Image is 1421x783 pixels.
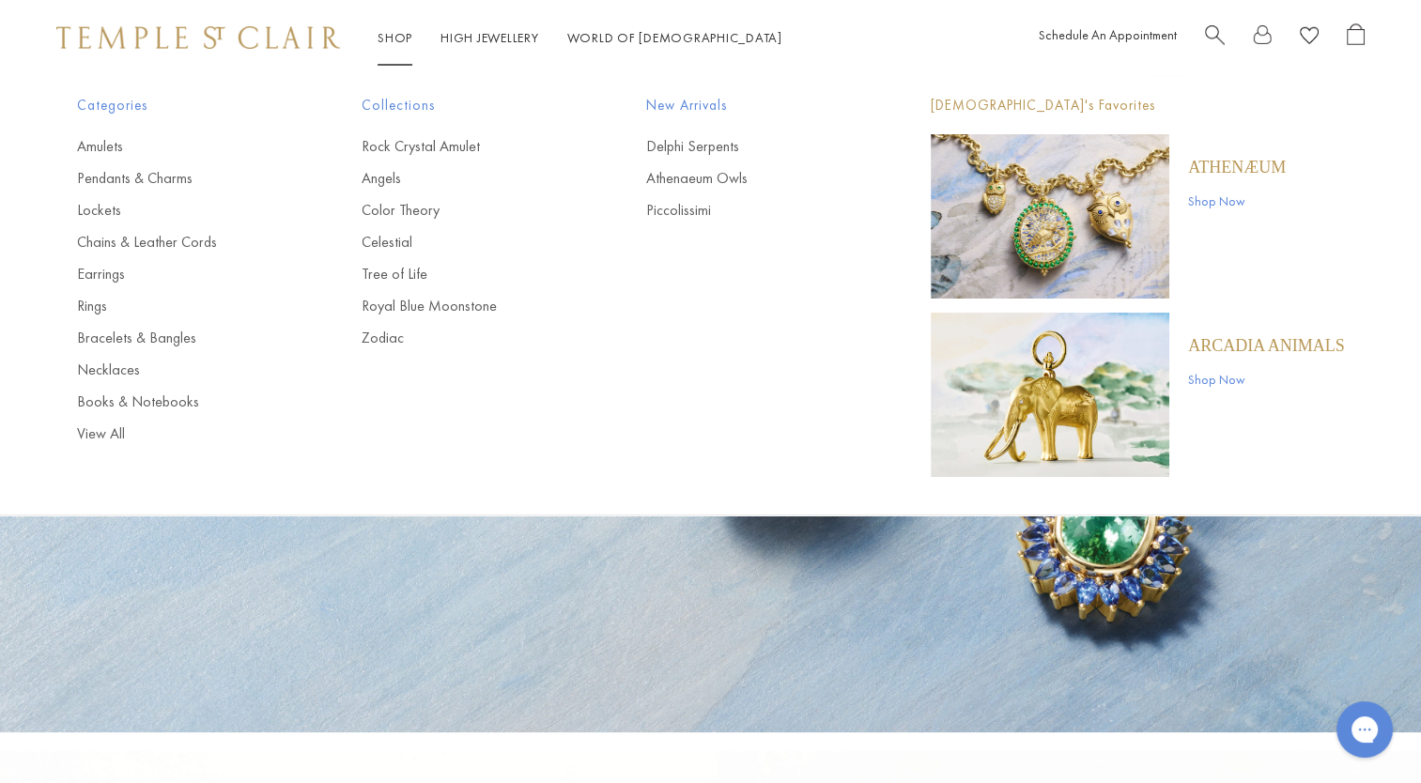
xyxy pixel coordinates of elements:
[646,94,856,117] span: New Arrivals
[646,168,856,189] a: Athenaeum Owls
[1188,335,1345,356] a: ARCADIA ANIMALS
[1188,369,1345,390] a: Shop Now
[1188,191,1286,211] a: Shop Now
[646,136,856,157] a: Delphi Serpents
[362,168,571,189] a: Angels
[77,232,286,253] a: Chains & Leather Cords
[1039,26,1177,43] a: Schedule An Appointment
[1347,23,1365,53] a: Open Shopping Bag
[1300,23,1319,53] a: View Wishlist
[646,200,856,221] a: Piccolissimi
[362,94,571,117] span: Collections
[77,94,286,117] span: Categories
[362,200,571,221] a: Color Theory
[1205,23,1225,53] a: Search
[77,168,286,189] a: Pendants & Charms
[362,296,571,316] a: Royal Blue Moonstone
[362,232,571,253] a: Celestial
[378,29,412,46] a: ShopShop
[77,423,286,444] a: View All
[77,136,286,157] a: Amulets
[56,26,340,49] img: Temple St. Clair
[1188,157,1286,177] a: Athenæum
[77,200,286,221] a: Lockets
[1327,695,1402,764] iframe: Gorgias live chat messenger
[567,29,782,46] a: World of [DEMOGRAPHIC_DATA]World of [DEMOGRAPHIC_DATA]
[440,29,539,46] a: High JewelleryHigh Jewellery
[362,136,571,157] a: Rock Crystal Amulet
[362,328,571,348] a: Zodiac
[931,94,1345,117] p: [DEMOGRAPHIC_DATA]'s Favorites
[77,391,286,412] a: Books & Notebooks
[378,26,782,50] nav: Main navigation
[77,360,286,380] a: Necklaces
[362,264,571,284] a: Tree of Life
[77,264,286,284] a: Earrings
[77,296,286,316] a: Rings
[77,328,286,348] a: Bracelets & Bangles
